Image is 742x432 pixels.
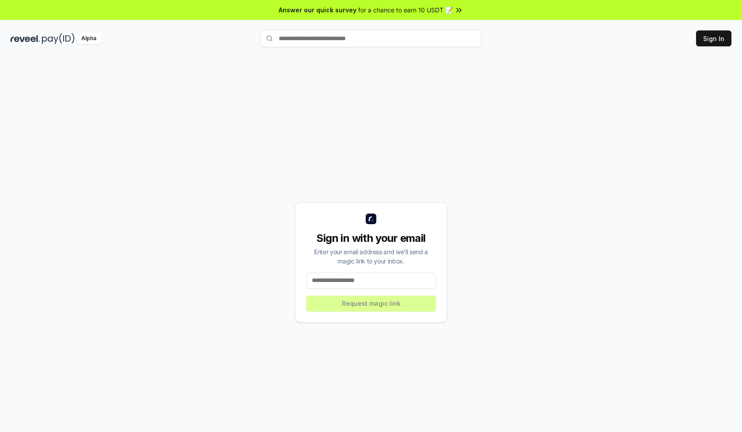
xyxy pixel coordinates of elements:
[306,247,436,266] div: Enter your email address and we’ll send a magic link to your inbox.
[306,231,436,245] div: Sign in with your email
[366,214,376,224] img: logo_small
[76,33,101,44] div: Alpha
[42,33,75,44] img: pay_id
[11,33,40,44] img: reveel_dark
[279,5,356,15] span: Answer our quick survey
[696,30,731,46] button: Sign In
[358,5,453,15] span: for a chance to earn 10 USDT 📝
